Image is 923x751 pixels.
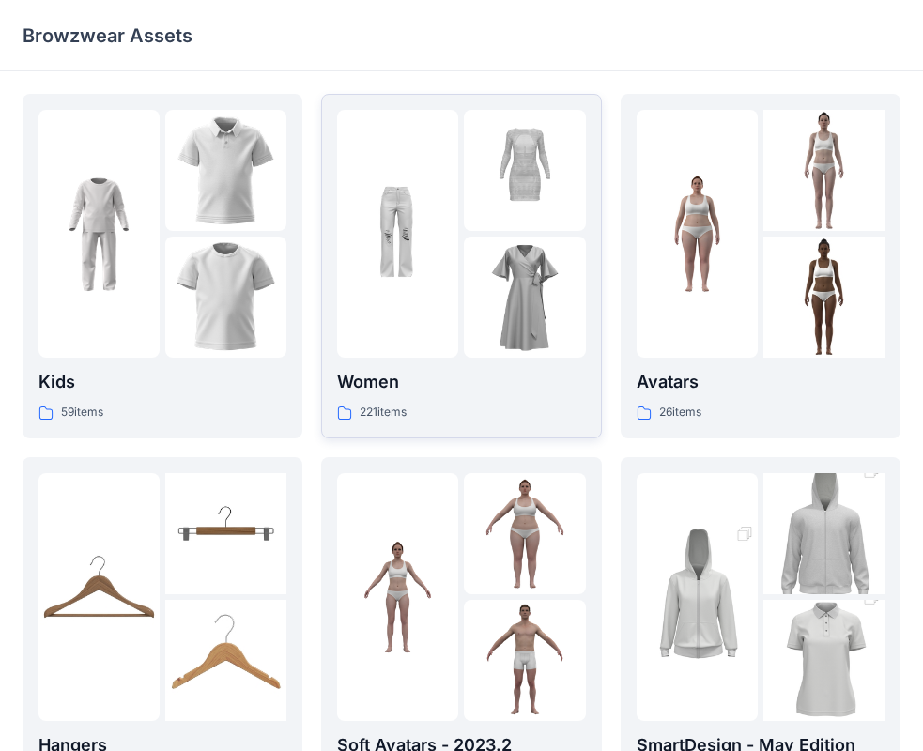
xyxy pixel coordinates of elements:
img: folder 3 [464,600,585,721]
p: 26 items [659,403,701,422]
p: 59 items [61,403,103,422]
img: folder 1 [337,536,458,657]
img: folder 1 [38,536,160,657]
p: Avatars [637,369,885,395]
img: folder 3 [763,237,885,358]
p: Women [337,369,585,395]
a: folder 1folder 2folder 3Women221items [321,94,601,438]
img: folder 3 [165,237,286,358]
img: folder 2 [464,473,585,594]
img: folder 2 [763,443,885,625]
img: folder 1 [337,174,458,295]
p: 221 items [360,403,407,422]
img: folder 1 [38,174,160,295]
p: Kids [38,369,286,395]
img: folder 2 [165,473,286,594]
img: folder 1 [637,506,758,688]
a: folder 1folder 2folder 3Kids59items [23,94,302,438]
img: folder 3 [464,237,585,358]
img: folder 3 [165,600,286,721]
img: folder 2 [165,110,286,231]
img: folder 2 [464,110,585,231]
img: folder 1 [637,174,758,295]
a: folder 1folder 2folder 3Avatars26items [621,94,900,438]
p: Browzwear Assets [23,23,192,49]
img: folder 2 [763,110,885,231]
